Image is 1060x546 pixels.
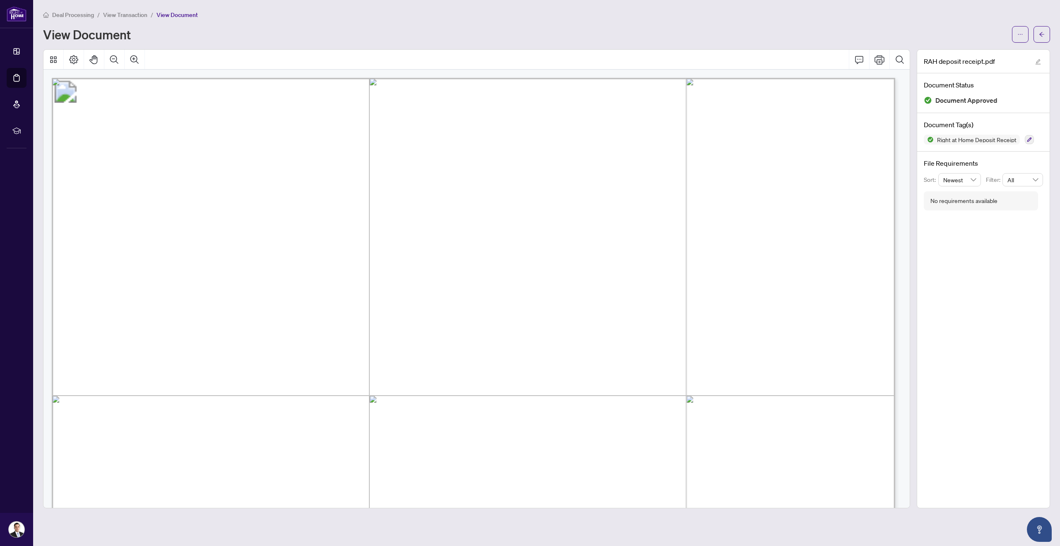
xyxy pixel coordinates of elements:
img: logo [7,6,26,22]
p: Sort: [924,175,938,184]
h4: Document Status [924,80,1043,90]
h4: File Requirements [924,158,1043,168]
span: arrow-left [1039,31,1045,37]
span: View Transaction [103,11,147,19]
img: Document Status [924,96,932,104]
span: Document Approved [935,95,997,106]
span: ellipsis [1017,31,1023,37]
span: home [43,12,49,18]
li: / [151,10,153,19]
img: Profile Icon [9,522,24,537]
div: No requirements available [930,196,997,205]
button: Open asap [1027,517,1052,542]
span: RAH deposit receipt.pdf [924,56,995,66]
span: edit [1035,59,1041,65]
span: Deal Processing [52,11,94,19]
span: Right at Home Deposit Receipt [934,137,1020,143]
p: Filter: [986,175,1002,184]
li: / [97,10,100,19]
h4: Document Tag(s) [924,120,1043,130]
span: All [1007,174,1038,186]
h1: View Document [43,28,131,41]
img: Status Icon [924,135,934,145]
span: View Document [157,11,198,19]
span: Newest [943,174,976,186]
